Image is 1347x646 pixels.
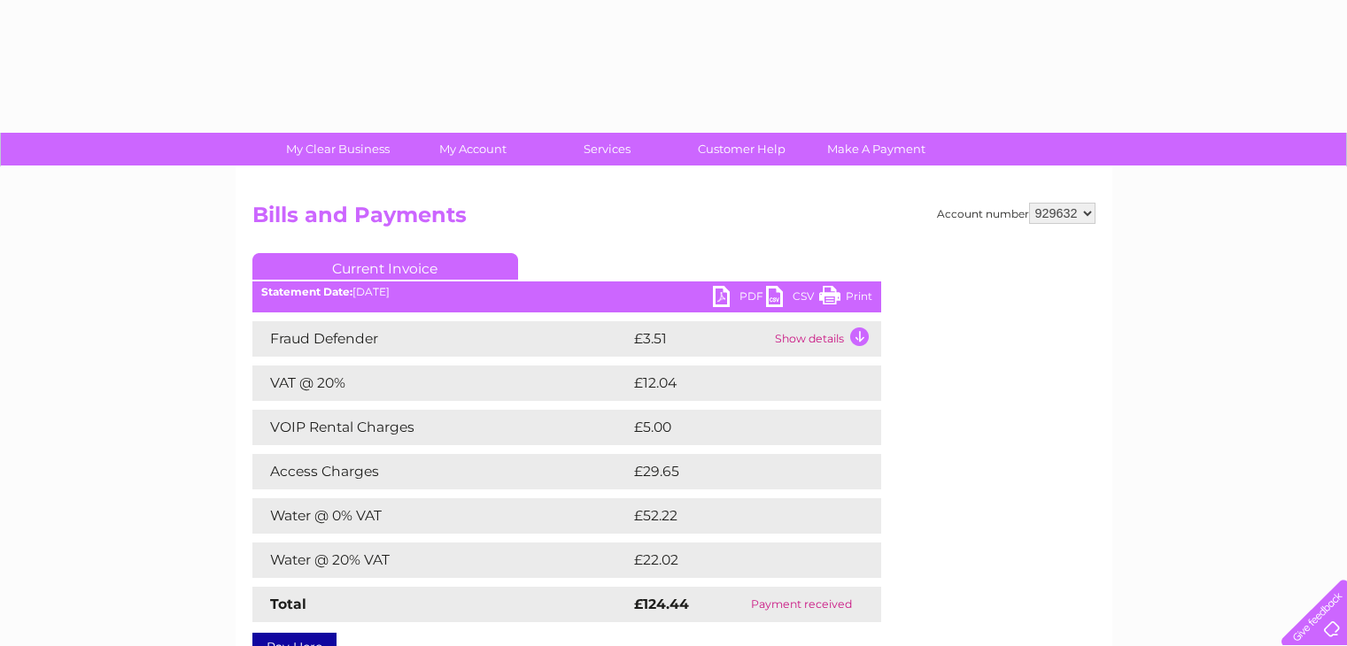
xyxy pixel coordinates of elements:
a: Print [819,286,872,311]
td: £3.51 [630,321,770,357]
td: Access Charges [252,454,630,489]
td: Water @ 20% VAT [252,542,630,578]
a: Current Invoice [252,253,518,280]
div: [DATE] [252,286,881,298]
a: Services [534,133,680,165]
strong: Total [270,596,306,612]
strong: £124.44 [634,596,689,612]
td: Show details [770,321,881,357]
td: Fraud Defender [252,321,630,357]
b: Statement Date: [261,285,352,298]
a: My Clear Business [265,133,411,165]
a: Customer Help [669,133,815,165]
a: PDF [713,286,766,311]
td: Water @ 0% VAT [252,498,630,534]
td: £52.22 [630,498,845,534]
a: My Account [399,133,546,165]
a: CSV [766,286,819,311]
a: Make A Payment [803,133,949,165]
td: £12.04 [630,365,844,401]
td: VAT @ 20% [252,365,630,401]
td: £29.65 [630,454,846,489]
td: VOIP Rental Charges [252,410,630,445]
h2: Bills and Payments [252,203,1095,236]
td: £22.02 [630,542,845,578]
div: Account number [937,203,1095,224]
td: £5.00 [630,410,840,445]
td: Payment received [722,587,881,622]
